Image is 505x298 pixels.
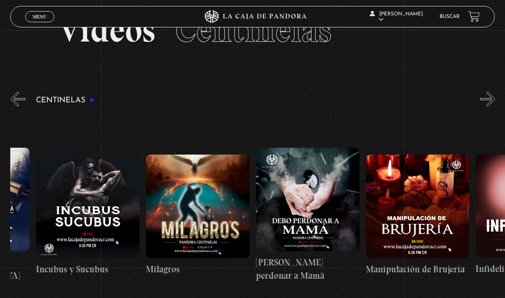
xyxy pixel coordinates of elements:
span: Cerrar [30,21,50,27]
a: Buscar [440,14,460,19]
button: Next [480,92,495,107]
h2: Videos [59,13,446,47]
span: [PERSON_NAME] [370,12,423,22]
h4: Milagros [146,262,250,276]
h4: Manipulación de Brujería [366,262,469,276]
span: Centinelas [175,9,332,51]
a: View your shopping cart [468,11,480,22]
h3: Centinelas [36,96,95,104]
span: Menu [33,14,47,19]
h4: Incubus y Sucubus [36,262,140,276]
button: Previous [10,92,25,107]
h4: [PERSON_NAME] perdonar a Mamá [256,256,359,283]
